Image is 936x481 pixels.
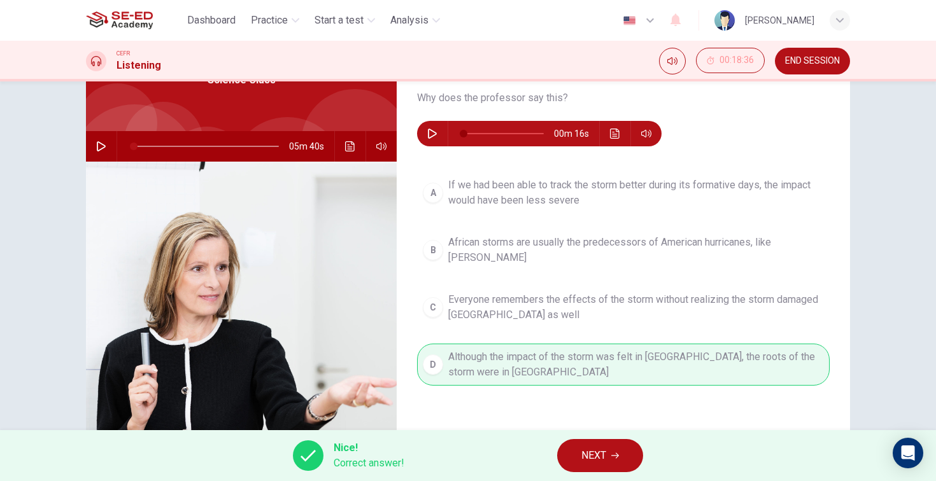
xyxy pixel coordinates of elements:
[893,438,923,468] div: Open Intercom Messenger
[621,16,637,25] img: en
[714,10,735,31] img: Profile picture
[745,13,814,28] div: [PERSON_NAME]
[775,48,850,74] button: END SESSION
[86,8,153,33] img: SE-ED Academy logo
[605,121,625,146] button: Click to see the audio transcription
[246,9,304,32] button: Practice
[289,131,334,162] span: 05m 40s
[251,13,288,28] span: Practice
[557,439,643,472] button: NEXT
[309,9,380,32] button: Start a test
[334,440,404,456] span: Nice!
[86,8,182,33] a: SE-ED Academy logo
[720,55,754,66] span: 00:18:36
[182,9,241,32] button: Dashboard
[554,121,599,146] span: 00m 16s
[417,90,830,106] span: Why does the professor say this?
[785,56,840,66] span: END SESSION
[659,48,686,74] div: Mute
[117,58,161,73] h1: Listening
[86,162,397,471] img: Science Class
[117,49,130,58] span: CEFR
[187,13,236,28] span: Dashboard
[581,447,606,464] span: NEXT
[696,48,765,73] button: 00:18:36
[385,9,445,32] button: Analysis
[696,48,765,74] div: Hide
[334,456,404,471] span: Correct answer!
[340,131,360,162] button: Click to see the audio transcription
[315,13,364,28] span: Start a test
[390,13,429,28] span: Analysis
